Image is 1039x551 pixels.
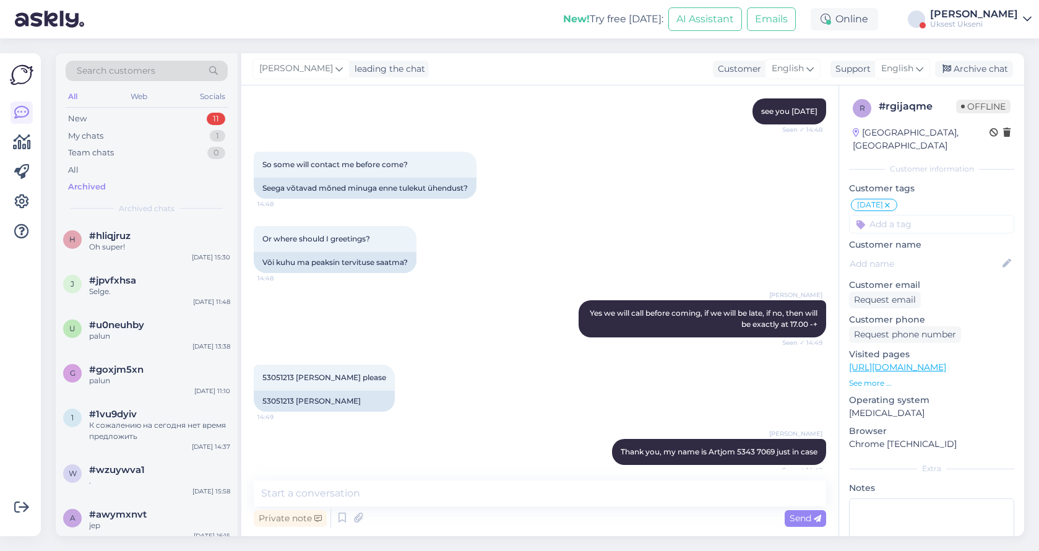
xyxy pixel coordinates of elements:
[772,62,804,76] span: English
[89,475,230,487] div: .
[193,297,230,306] div: [DATE] 11:48
[70,368,75,378] span: g
[68,113,87,125] div: New
[10,63,33,87] img: Askly Logo
[68,164,79,176] div: All
[89,286,230,297] div: Selge.
[776,125,822,134] span: Seen ✓ 14:48
[860,103,865,113] span: r
[747,7,796,31] button: Emails
[71,279,74,289] span: j
[89,464,145,475] span: #wzuywva1
[89,364,144,375] span: #goxjm5xn
[66,89,80,105] div: All
[192,253,230,262] div: [DATE] 15:30
[70,513,75,523] span: a
[89,319,144,331] span: #u0neuhby
[119,203,175,214] span: Archived chats
[811,8,878,30] div: Online
[89,331,230,342] div: palun
[194,531,230,540] div: [DATE] 16:15
[849,463,1014,474] div: Extra
[192,442,230,451] div: [DATE] 14:37
[849,215,1014,233] input: Add a tag
[830,63,871,76] div: Support
[857,201,883,209] span: [DATE]
[881,62,913,76] span: English
[262,234,370,243] span: Or where should I greetings?
[257,274,304,283] span: 14:48
[776,466,822,475] span: Seen ✓ 14:49
[849,362,946,373] a: [URL][DOMAIN_NAME]
[210,130,225,142] div: 1
[69,469,77,478] span: w
[257,199,304,209] span: 14:48
[89,520,230,531] div: jep
[853,126,989,152] div: [GEOGRAPHIC_DATA], [GEOGRAPHIC_DATA]
[69,235,75,244] span: h
[254,178,476,199] div: Seega võtavad mõned minuga enne tulekut ühendust?
[259,62,333,76] span: [PERSON_NAME]
[713,63,761,76] div: Customer
[254,252,416,273] div: Või kuhu ma peaksin tervituse saatma?
[350,63,425,76] div: leading the chat
[849,238,1014,251] p: Customer name
[849,438,1014,451] p: Chrome [TECHNICAL_ID]
[207,147,225,159] div: 0
[590,308,819,329] span: Yes we will call before coming, if we will be late, if no, then will be exactly at 17.00 -+
[849,279,1014,292] p: Customer email
[89,420,230,442] div: К сожалению на сегодня нет время предложить
[207,113,225,125] div: 11
[192,487,230,496] div: [DATE] 15:58
[930,9,1032,29] a: [PERSON_NAME]Uksest Ukseni
[89,275,136,286] span: #jpvfxhsa
[262,160,408,169] span: So some will contact me before come?
[197,89,228,105] div: Socials
[849,482,1014,495] p: Notes
[935,61,1013,77] div: Archive chat
[790,513,821,524] span: Send
[68,130,103,142] div: My chats
[849,313,1014,326] p: Customer phone
[849,348,1014,361] p: Visited pages
[930,9,1018,19] div: [PERSON_NAME]
[930,19,1018,29] div: Uksest Ukseni
[668,7,742,31] button: AI Assistant
[262,373,386,382] span: 53051213 [PERSON_NAME] please
[192,342,230,351] div: [DATE] 13:38
[89,509,147,520] span: #awymxnvt
[69,324,75,333] span: u
[621,447,817,456] span: Thank you, my name is Artjom 5343 7069 just in case
[563,13,590,25] b: New!
[849,425,1014,438] p: Browser
[849,182,1014,195] p: Customer tags
[194,386,230,396] div: [DATE] 11:10
[849,407,1014,420] p: [MEDICAL_DATA]
[563,12,663,27] div: Try free [DATE]:
[849,326,961,343] div: Request phone number
[89,375,230,386] div: palun
[68,147,114,159] div: Team chats
[77,64,155,77] span: Search customers
[769,290,822,300] span: [PERSON_NAME]
[769,429,822,438] span: [PERSON_NAME]
[89,409,137,420] span: #1vu9dyiv
[254,391,395,412] div: 53051213 [PERSON_NAME]
[71,413,74,422] span: 1
[956,100,1011,113] span: Offline
[849,292,921,308] div: Request email
[254,510,327,527] div: Private note
[68,181,106,193] div: Archived
[257,412,304,422] span: 14:49
[89,230,131,241] span: #hliqjruz
[761,106,817,116] span: see you [DATE]
[850,257,1000,271] input: Add name
[849,163,1014,175] div: Customer information
[128,89,150,105] div: Web
[849,394,1014,407] p: Operating system
[776,338,822,347] span: Seen ✓ 14:49
[89,241,230,253] div: Oh super!
[849,378,1014,389] p: See more ...
[879,99,956,114] div: # rgijaqme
